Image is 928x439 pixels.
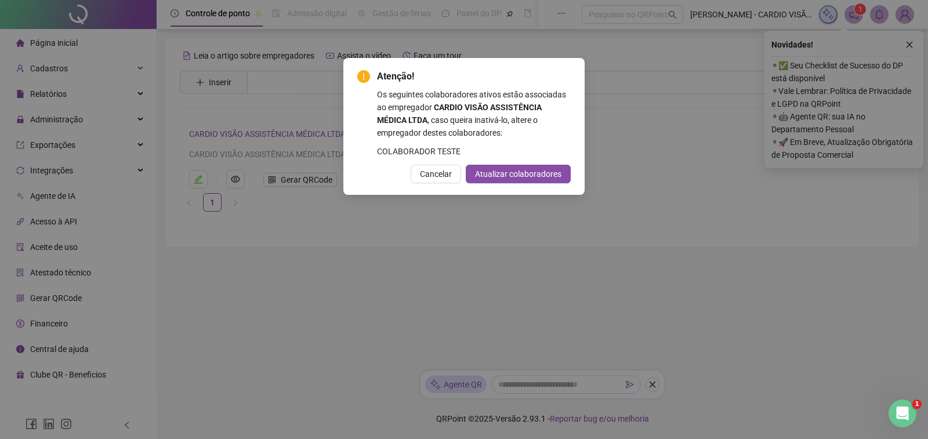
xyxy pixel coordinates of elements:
[377,88,571,158] div: Os seguintes colaboradores ativos estão associadas ao empregador , caso queira inativá-lo, altere...
[912,400,922,409] span: 1
[411,165,461,183] button: Cancelar
[357,70,370,83] span: exclamation-circle
[475,168,561,180] span: Atualizar colaboradores
[466,165,571,183] button: Atualizar colaboradores
[377,103,542,125] span: CARDIO VISÃO ASSISTÊNCIA MÉDICA LTDA
[889,400,916,427] iframe: Intercom live chat
[377,145,571,158] div: COLABORADOR TESTE
[377,71,414,82] span: Atenção!
[420,168,452,180] span: Cancelar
